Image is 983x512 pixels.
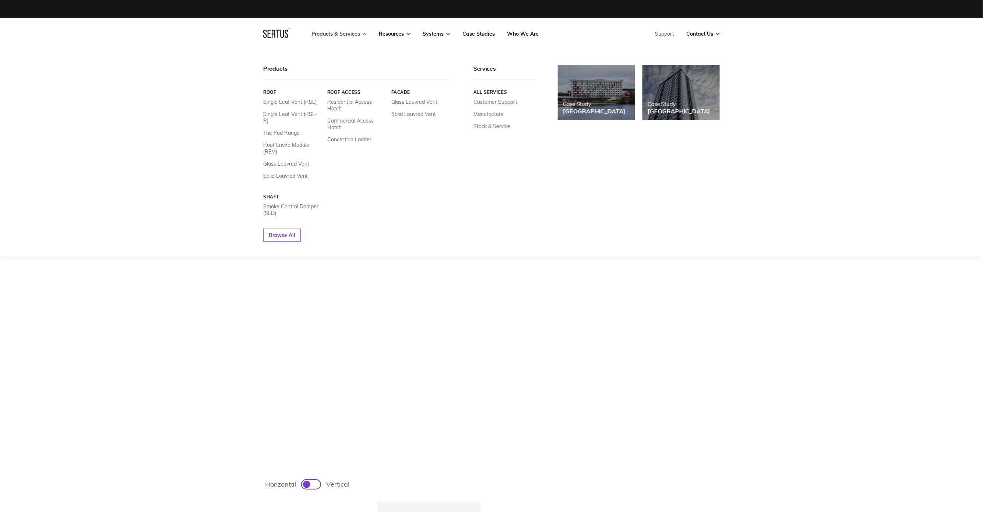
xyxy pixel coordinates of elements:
[263,65,450,80] div: Products
[473,99,517,105] a: Customer Support
[558,65,635,120] a: Case Study[GEOGRAPHIC_DATA]
[263,173,308,179] a: Solid Louvred Vent
[263,142,322,155] a: Roof Enviro Module (REM)
[327,99,386,112] a: Residential Access Hatch
[263,111,322,124] a: Single Leaf Vent (RSL-R)
[391,89,450,95] a: Facade
[655,31,674,37] a: Support
[473,89,536,95] a: All services
[391,99,437,105] a: Glass Louvred Vent
[423,31,450,37] a: Systems
[263,89,322,95] a: Roof
[473,123,510,130] a: Stock & Service
[642,65,720,120] a: Case Study[GEOGRAPHIC_DATA]
[263,203,322,216] a: Smoke Control Damper (SLD)
[263,130,300,136] a: The Pod Range
[507,31,539,37] a: Who We Are
[563,107,626,115] div: [GEOGRAPHIC_DATA]
[473,65,536,80] div: Services
[391,111,436,117] a: Solid Louvred Vent
[462,31,495,37] a: Case Studies
[473,111,504,117] a: Manufacture
[326,480,349,488] span: vertical
[851,427,983,512] iframe: Chat Widget
[327,117,386,131] a: Commercial Access Hatch
[263,194,322,199] a: Shaft
[379,31,411,37] a: Resources
[265,480,296,488] span: horizontal
[686,31,720,37] a: Contact Us
[648,107,710,115] div: [GEOGRAPHIC_DATA]
[263,229,301,242] a: Browse All
[563,100,626,107] div: Case Study
[311,31,367,37] a: Products & Services
[648,100,710,107] div: Case Study
[263,99,317,105] a: Single Leaf Vent (RSL)
[263,160,309,167] a: Glass Louvred Vent
[327,89,386,95] a: Roof Access
[327,136,371,143] a: Concertina Ladder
